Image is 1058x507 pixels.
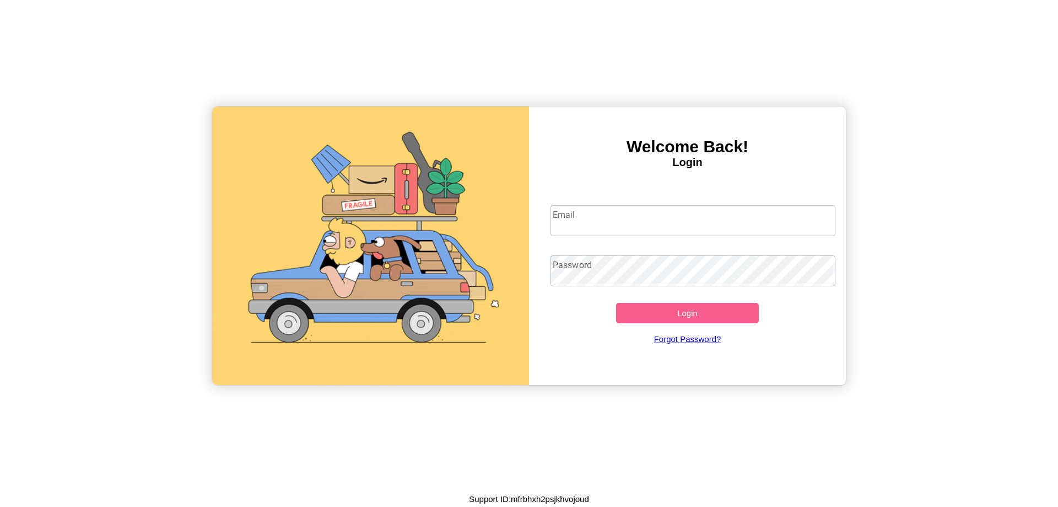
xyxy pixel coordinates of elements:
[529,137,846,156] h3: Welcome Back!
[469,492,589,506] p: Support ID: mfrbhxh2psjkhvojoud
[529,156,846,169] h4: Login
[212,106,529,385] img: gif
[616,303,759,323] button: Login
[545,323,830,355] a: Forgot Password?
